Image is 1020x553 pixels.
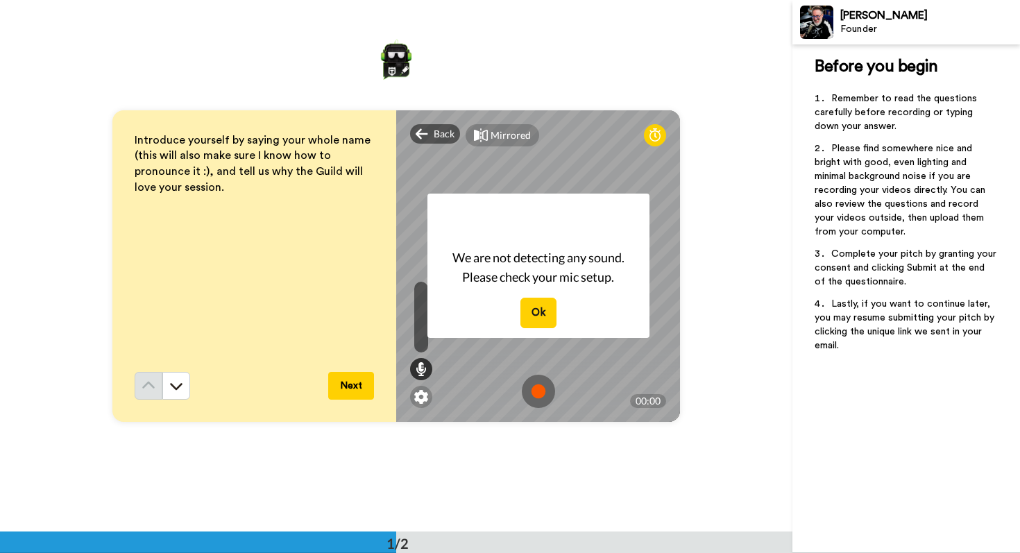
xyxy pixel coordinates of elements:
[491,128,531,142] div: Mirrored
[452,248,624,267] span: We are not detecting any sound.
[410,124,460,144] div: Back
[520,298,556,327] button: Ok
[800,6,833,39] img: Profile Image
[815,58,937,75] span: Before you begin
[434,127,454,141] span: Back
[522,375,555,408] img: ic_record_start.svg
[414,390,428,404] img: ic_gear.svg
[815,144,988,237] span: Please find somewhere nice and bright with good, even lighting and minimal background noise if yo...
[328,372,374,400] button: Next
[135,135,373,194] span: Introduce yourself by saying your whole name (this will also make sure I know how to pronounce it...
[630,394,666,408] div: 00:00
[815,249,999,287] span: Complete your pitch by granting your consent and clicking Submit at the end of the questionnaire.
[815,94,980,131] span: Remember to read the questions carefully before recording or typing down your answer.
[815,299,997,350] span: Lastly, if you want to continue later, you may resume submitting your pitch by clicking the uniqu...
[452,267,624,287] span: Please check your mic setup.
[364,534,431,553] div: 1/2
[840,24,1019,35] div: Founder
[840,9,1019,22] div: [PERSON_NAME]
